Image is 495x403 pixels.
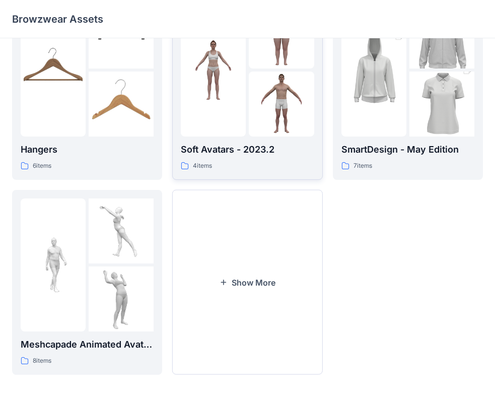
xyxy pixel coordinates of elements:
img: folder 2 [89,198,154,263]
img: folder 3 [89,72,154,137]
p: Soft Avatars - 2023.2 [181,143,314,157]
p: 7 items [353,161,372,171]
img: folder 1 [181,37,246,102]
img: folder 3 [89,266,154,331]
p: SmartDesign - May Edition [341,143,474,157]
p: 8 items [33,356,51,366]
p: 4 items [193,161,212,171]
img: folder 3 [249,72,314,137]
a: folder 1folder 2folder 3Meshcapade Animated Avatars8items [12,190,162,375]
p: Browzwear Assets [12,12,103,26]
img: folder 1 [341,21,406,119]
img: folder 1 [21,37,86,102]
p: 6 items [33,161,51,171]
p: Meshcapade Animated Avatars [21,338,154,352]
p: Hangers [21,143,154,157]
img: folder 1 [21,232,86,297]
button: Show More [172,190,322,375]
img: folder 3 [409,55,474,153]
